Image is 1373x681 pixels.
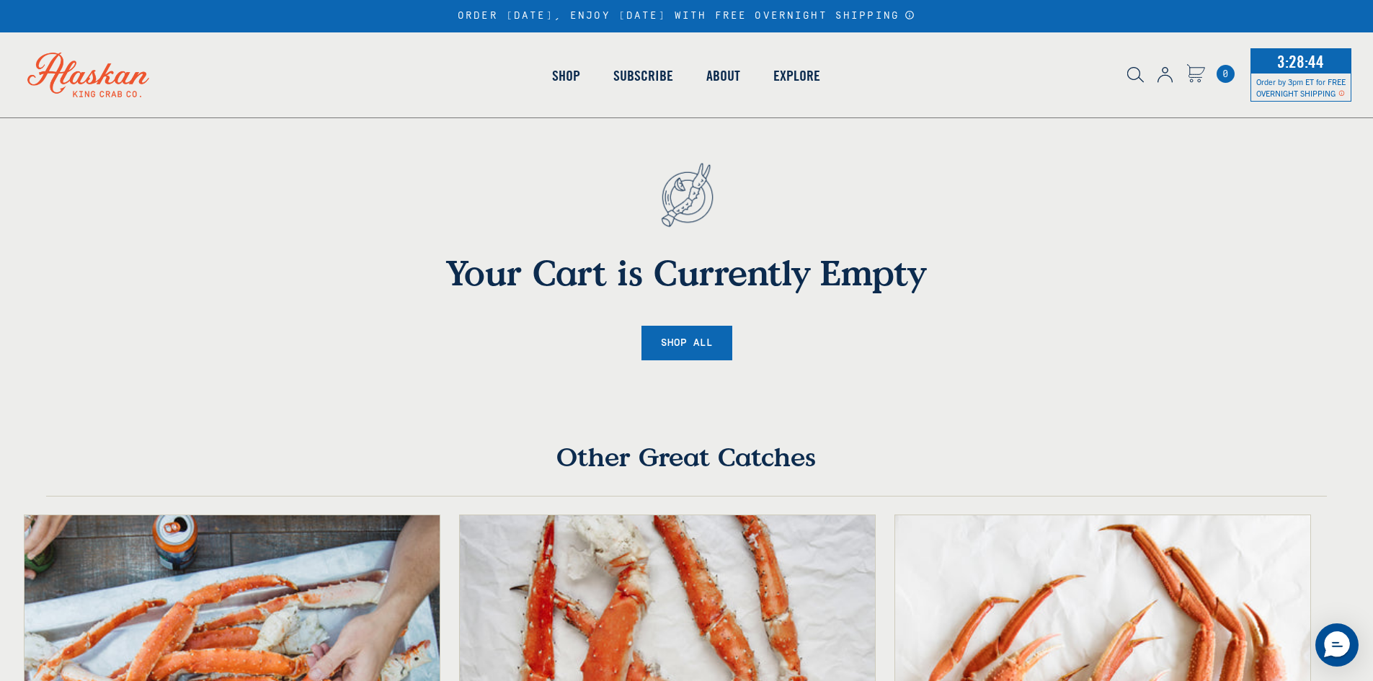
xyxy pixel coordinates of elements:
span: 3:28:44 [1274,47,1328,76]
a: Cart [1217,65,1235,83]
span: 0 [1217,65,1235,83]
a: Announcement Bar Modal [905,10,915,20]
img: search [1127,67,1144,83]
h4: Other Great Catches [46,441,1327,496]
h1: Your Cart is Currently Empty [287,252,1087,293]
div: ORDER [DATE], ENJOY [DATE] WITH FREE OVERNIGHT SHIPPING [458,10,915,22]
a: Shop [536,35,597,117]
div: Messenger Dummy Widget [1315,623,1359,667]
span: Order by 3pm ET for FREE OVERNIGHT SHIPPING [1256,76,1346,98]
img: Alaskan King Crab Co. logo [7,32,169,117]
a: About [690,35,757,117]
a: Subscribe [597,35,690,117]
a: Explore [757,35,837,117]
a: Shop All [641,326,732,361]
span: Shipping Notice Icon [1338,88,1345,98]
a: Cart [1186,64,1205,85]
img: account [1158,67,1173,83]
img: empty cart - anchor [638,138,736,252]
